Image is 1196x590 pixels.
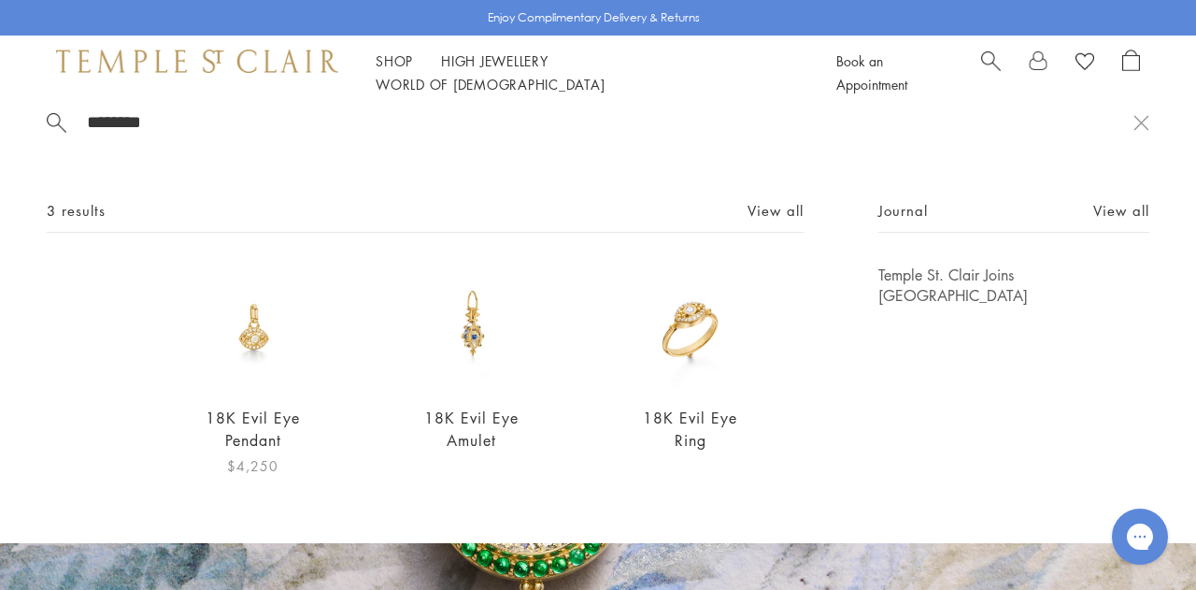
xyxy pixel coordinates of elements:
[878,199,928,223] span: Journal
[1122,50,1140,96] a: Open Shopping Bag
[191,265,316,390] img: 18K Evil Eye Pendant
[206,408,300,450] a: 18K Evil Eye Pendant
[488,8,700,27] p: Enjoy Complimentary Delivery & Returns
[376,50,794,96] nav: Main navigation
[628,265,753,390] img: 18K Evil Eye Ring
[1075,50,1094,78] a: View Wishlist
[1093,200,1149,221] a: View all
[47,199,106,223] span: 3 results
[56,50,338,72] img: Temple St. Clair
[409,265,534,390] img: 18K Evil Eye Amulet
[441,51,548,70] a: High JewelleryHigh Jewellery
[643,408,737,450] a: 18K Evil Eye Ring
[878,265,1149,306] a: Temple St. Clair Joins [GEOGRAPHIC_DATA]
[227,455,278,477] span: $4,250
[836,51,907,94] a: Book an Appointment
[981,50,1001,96] a: Search
[424,408,519,450] a: 18K Evil Eye Amulet
[376,75,605,94] a: World of [DEMOGRAPHIC_DATA]World of [DEMOGRAPHIC_DATA]
[747,200,804,221] a: View all
[376,51,413,70] a: ShopShop
[1103,502,1177,571] iframe: Gorgias live chat messenger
